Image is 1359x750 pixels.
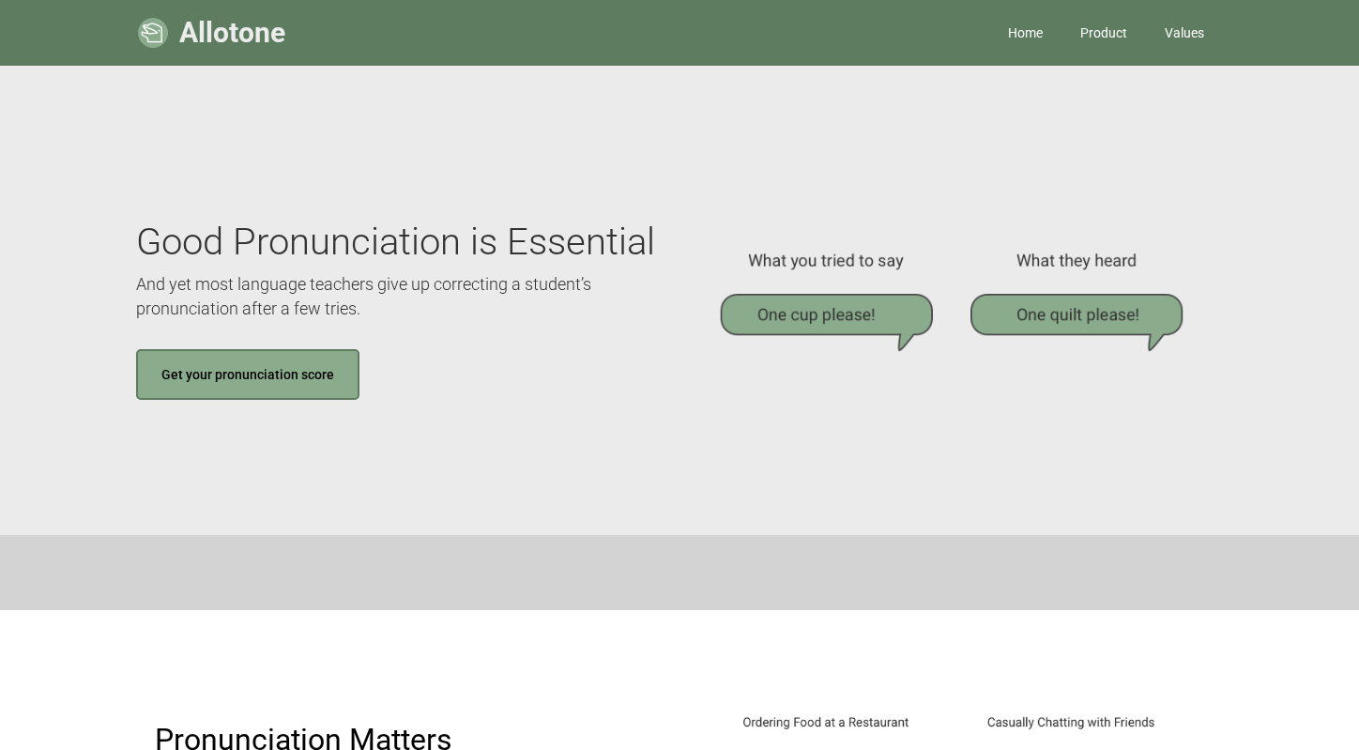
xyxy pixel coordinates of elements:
a: Get your pronunciation score [136,349,359,400]
div: Allotone [179,23,285,42]
h1: Good Pronunciation is Essential [136,221,655,263]
a: Product [1061,5,1146,61]
a: Home [989,5,1061,61]
a: Values [1146,5,1223,61]
p: And yet most language teachers give up correcting a student’s pronunciation after a few tries. [136,272,679,321]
